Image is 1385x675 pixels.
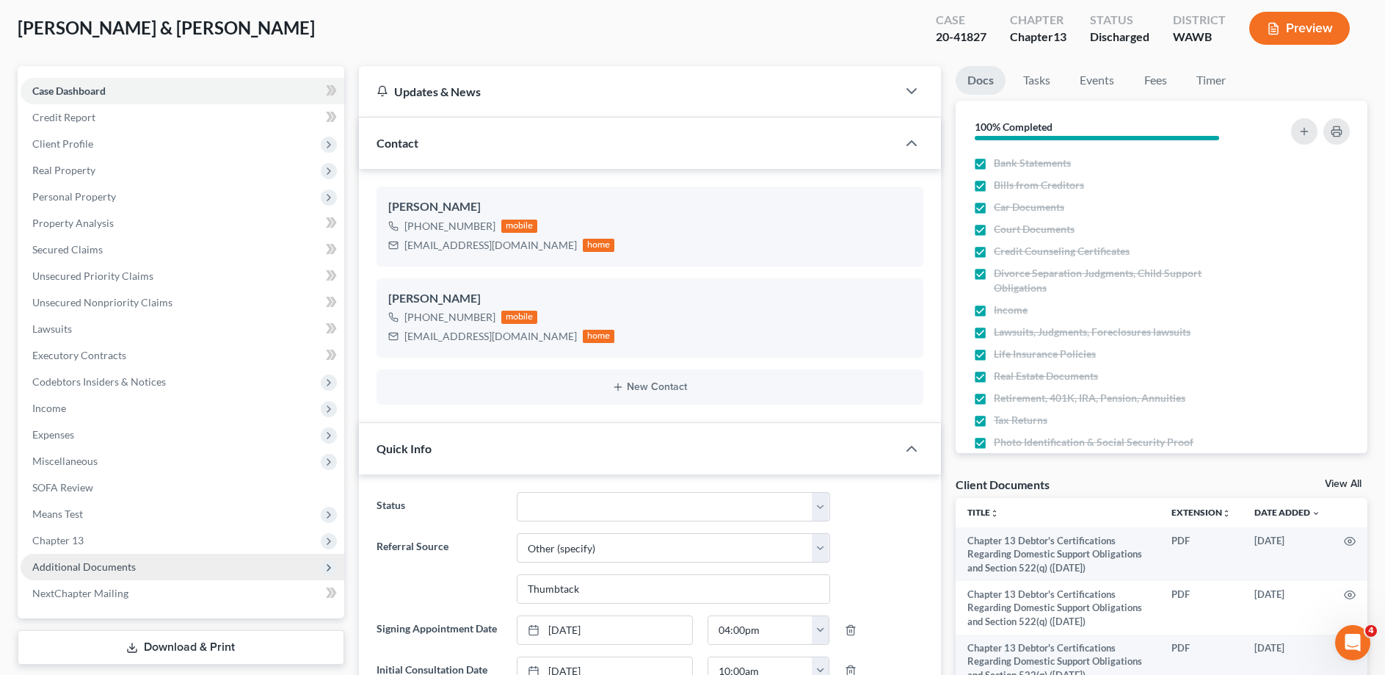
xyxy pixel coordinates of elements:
button: New Contact [388,381,912,393]
span: Case Dashboard [32,84,106,97]
span: Unsecured Nonpriority Claims [32,296,172,308]
label: Signing Appointment Date [369,616,509,645]
span: Real Property [32,164,95,176]
div: mobile [501,220,538,233]
span: Court Documents [994,222,1075,237]
span: Divorce Separation Judgments, Child Support Obligations [994,266,1252,295]
div: District [1173,12,1226,29]
a: Date Added expand_more [1254,507,1320,518]
span: Car Documents [994,200,1064,214]
td: Chapter 13 Debtor's Certifications Regarding Domestic Support Obligations and Section 522(q) ([DA... [956,527,1160,581]
span: Expenses [32,428,74,441]
span: Personal Property [32,190,116,203]
span: Income [32,402,66,414]
a: Unsecured Priority Claims [21,263,344,289]
a: Docs [956,66,1006,95]
span: Codebtors Insiders & Notices [32,375,166,388]
a: SOFA Review [21,474,344,501]
a: [DATE] [517,616,692,644]
div: home [583,330,615,343]
input: Other Referral Source [517,575,829,603]
div: Client Documents [956,477,1050,492]
div: [PERSON_NAME] [388,290,912,308]
span: Additional Documents [32,560,136,573]
span: Property Analysis [32,217,114,229]
span: Secured Claims [32,243,103,256]
button: Preview [1249,12,1350,45]
span: Credit Report [32,111,95,123]
a: Credit Report [21,104,344,131]
a: Extensionunfold_more [1171,507,1231,518]
span: [PERSON_NAME] & [PERSON_NAME] [18,17,315,38]
label: Status [369,492,509,521]
div: Chapter [1010,12,1066,29]
td: Chapter 13 Debtor's Certifications Regarding Domestic Support Obligations and Section 522(q) ([DA... [956,581,1160,635]
span: Credit Counseling Certificates [994,244,1130,259]
a: Lawsuits [21,316,344,342]
span: Bank Statements [994,156,1071,170]
div: 20-41827 [936,29,986,46]
label: Referral Source [369,533,509,604]
span: 4 [1365,625,1377,637]
span: 13 [1053,29,1066,43]
span: Real Estate Documents [994,369,1098,383]
a: Titleunfold_more [967,507,999,518]
a: Secured Claims [21,237,344,263]
input: -- : -- [708,616,813,644]
a: Case Dashboard [21,78,344,104]
span: Lawsuits, Judgments, Foreclosures lawsuits [994,325,1190,339]
span: Photo Identification & Social Security Proof [994,435,1193,450]
div: Case [936,12,986,29]
span: Executory Contracts [32,349,126,361]
div: [PERSON_NAME] [388,198,912,216]
div: [PHONE_NUMBER] [404,219,495,234]
span: Retirement, 401K, IRA, Pension, Annuities [994,391,1185,405]
a: Tasks [1011,66,1062,95]
span: Miscellaneous [32,455,98,467]
div: Updates & News [377,84,879,99]
span: NextChapter Mailing [32,587,128,599]
span: Life Insurance Policies [994,347,1096,361]
i: unfold_more [990,509,999,518]
strong: 100% Completed [975,120,1053,133]
span: Income [994,303,1028,317]
div: [EMAIL_ADDRESS][DOMAIN_NAME] [404,329,577,344]
span: Client Profile [32,137,93,150]
td: PDF [1160,581,1243,635]
a: Property Analysis [21,210,344,237]
a: NextChapter Mailing [21,580,344,607]
div: Chapter [1010,29,1066,46]
td: [DATE] [1243,527,1332,581]
span: Unsecured Priority Claims [32,270,153,282]
i: expand_more [1312,509,1320,518]
div: Discharged [1090,29,1149,46]
td: PDF [1160,527,1243,581]
span: Means Test [32,508,83,520]
a: Timer [1185,66,1237,95]
div: Status [1090,12,1149,29]
div: WAWB [1173,29,1226,46]
i: unfold_more [1222,509,1231,518]
span: Tax Returns [994,413,1047,427]
a: Executory Contracts [21,342,344,369]
div: [PHONE_NUMBER] [404,310,495,325]
span: Lawsuits [32,322,72,335]
span: Quick Info [377,441,432,455]
span: Bills from Creditors [994,178,1084,192]
div: home [583,239,615,252]
a: Events [1068,66,1126,95]
span: Contact [377,136,418,150]
span: SOFA Review [32,481,93,494]
a: View All [1325,479,1362,489]
iframe: Intercom live chat [1335,625,1370,660]
a: Download & Print [18,630,344,665]
span: Chapter 13 [32,534,84,546]
div: mobile [501,311,538,324]
a: Unsecured Nonpriority Claims [21,289,344,316]
td: [DATE] [1243,581,1332,635]
a: Fees [1132,66,1179,95]
div: [EMAIL_ADDRESS][DOMAIN_NAME] [404,238,577,253]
